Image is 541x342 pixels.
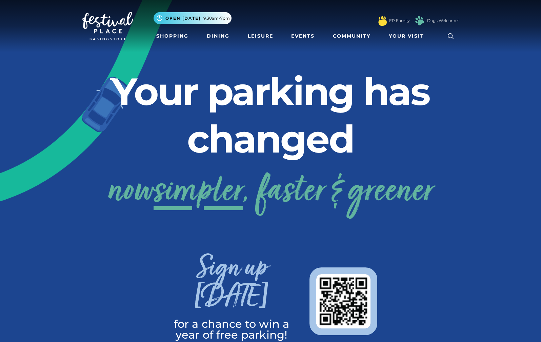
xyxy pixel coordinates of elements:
button: Open [DATE] 9.30am-7pm [154,12,232,24]
a: Shopping [154,30,191,42]
span: simpler [154,165,243,219]
a: Dining [204,30,232,42]
a: FP Family [389,18,409,24]
h2: Your parking has changed [82,68,459,163]
span: Open [DATE] [165,15,201,21]
a: Dogs Welcome! [427,18,459,24]
a: Events [288,30,317,42]
a: Your Visit [386,30,430,42]
span: 9.30am-7pm [203,15,230,21]
img: Festival Place Logo [82,12,133,40]
h3: Sign up [DATE] [164,255,299,319]
a: nowsimpler, faster & greener [108,165,433,219]
a: Community [330,30,373,42]
span: Your Visit [389,33,424,40]
p: for a chance to win a year of free parking! [164,319,299,340]
a: Leisure [245,30,276,42]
